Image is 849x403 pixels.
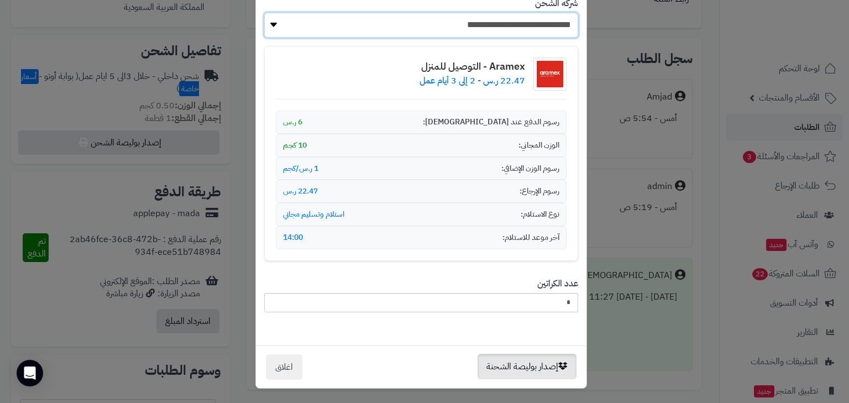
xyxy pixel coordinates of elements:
[283,232,303,243] span: 14:00
[520,186,559,197] span: رسوم الإرجاع:
[420,61,525,72] h4: Aramex - التوصيل للمنزل
[283,163,318,174] span: 1 ر.س/كجم
[266,354,302,380] button: اغلاق
[423,117,559,128] span: رسوم الدفع عند [DEMOGRAPHIC_DATA]:
[501,163,559,174] span: رسوم الوزن الإضافي:
[420,75,525,87] p: 22.47 ر.س - 2 إلى 3 أيام عمل
[518,140,559,151] span: الوزن المجاني:
[283,209,344,220] span: استلام وتسليم مجاني
[283,117,302,128] span: 6 ر.س
[537,278,578,290] label: عدد الكراتين
[533,57,567,91] img: شعار شركة الشحن
[283,140,307,151] span: 10 كجم
[502,232,559,243] span: آخر موعد للاستلام:
[478,354,577,379] button: إصدار بوليصة الشحنة
[283,186,318,197] span: 22.47 ر.س
[521,209,559,220] span: نوع الاستلام:
[17,360,43,386] div: Open Intercom Messenger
